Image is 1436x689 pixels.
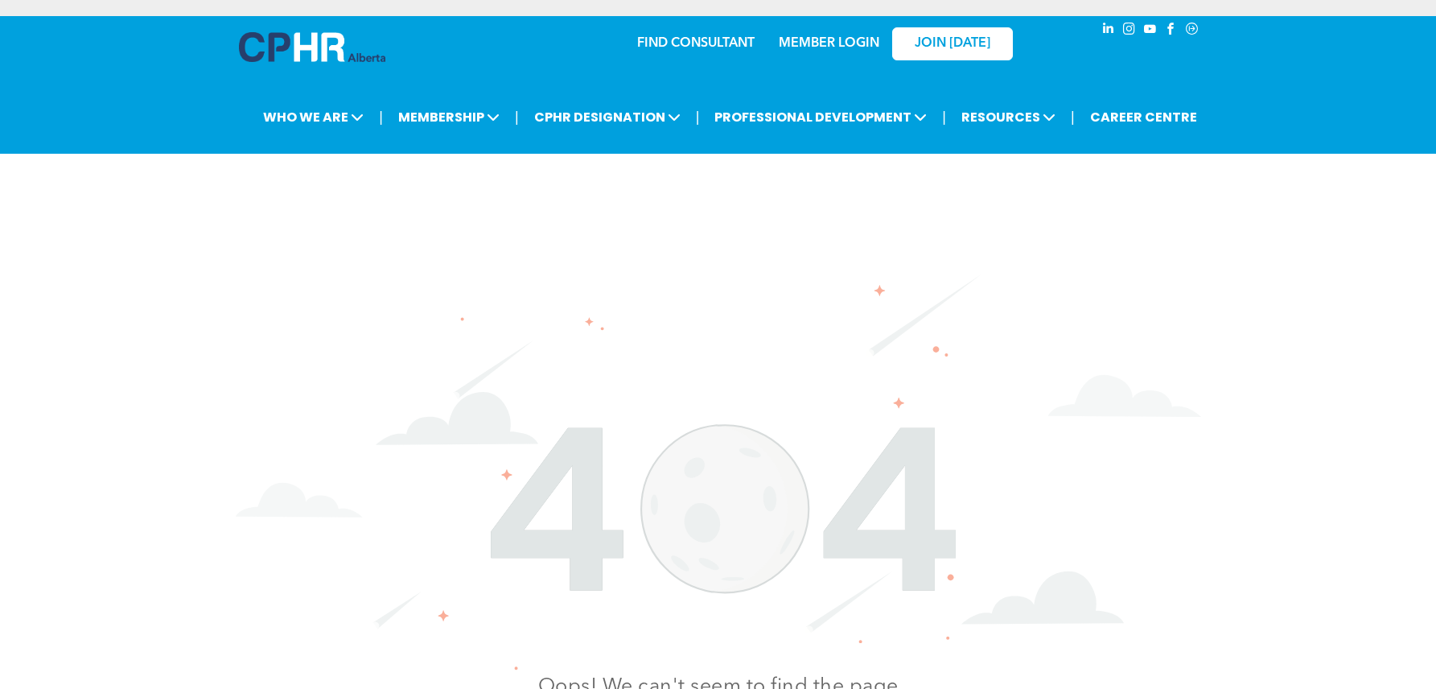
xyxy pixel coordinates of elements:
[379,101,383,134] li: |
[892,27,1013,60] a: JOIN [DATE]
[515,101,519,134] li: |
[258,102,368,132] span: WHO WE ARE
[1071,101,1075,134] li: |
[393,102,504,132] span: MEMBERSHIP
[779,37,879,50] a: MEMBER LOGIN
[710,102,932,132] span: PROFESSIONAL DEVELOPMENT
[1100,20,1117,42] a: linkedin
[942,101,946,134] li: |
[1085,102,1202,132] a: CAREER CENTRE
[1162,20,1180,42] a: facebook
[957,102,1060,132] span: RESOURCES
[239,32,385,62] img: A blue and white logo for cp alberta
[529,102,685,132] span: CPHR DESIGNATION
[1121,20,1138,42] a: instagram
[236,274,1201,670] img: The number 404 is surrounded by clouds and stars on a white background.
[915,36,990,52] span: JOIN [DATE]
[1142,20,1159,42] a: youtube
[637,37,755,50] a: FIND CONSULTANT
[1183,20,1201,42] a: Social network
[696,101,700,134] li: |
